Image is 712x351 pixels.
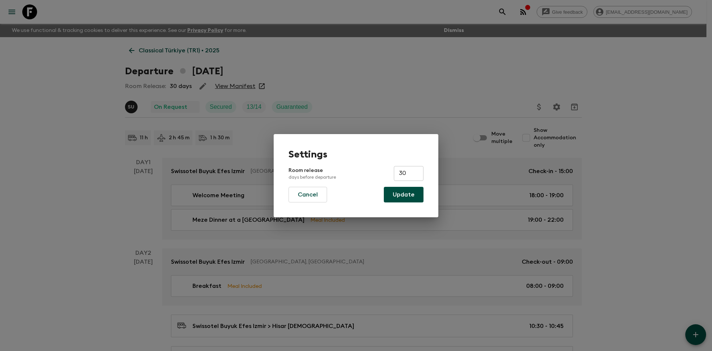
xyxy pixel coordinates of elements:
p: days before departure [289,174,336,180]
button: Cancel [289,187,327,202]
input: e.g. 30 [394,166,423,181]
p: Room release [289,167,336,180]
h1: Settings [289,149,423,160]
button: Update [384,187,423,202]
